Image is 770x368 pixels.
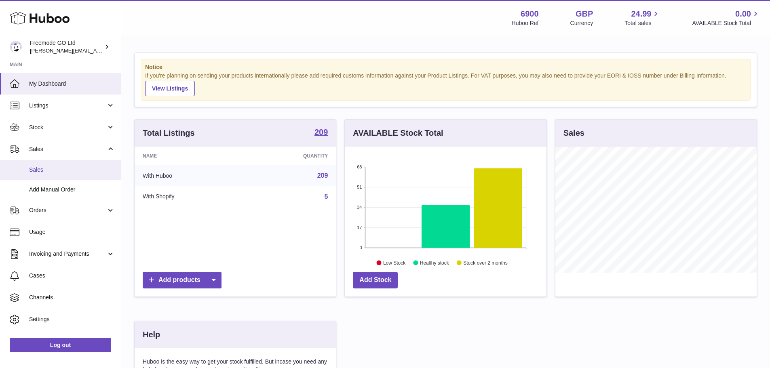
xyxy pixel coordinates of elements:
div: Currency [570,19,593,27]
a: Add Stock [353,272,398,288]
span: Invoicing and Payments [29,250,106,258]
strong: 6900 [521,8,539,19]
span: 0.00 [735,8,751,19]
div: Huboo Ref [512,19,539,27]
span: AVAILABLE Stock Total [692,19,760,27]
text: Low Stock [383,260,406,265]
span: Add Manual Order [29,186,115,193]
span: Cases [29,272,115,280]
div: If you're planning on sending your products internationally please add required customs informati... [145,72,746,96]
img: lenka.smikniarova@gioteck.com [10,41,22,53]
h3: Sales [563,128,584,139]
span: My Dashboard [29,80,115,88]
strong: 209 [314,128,328,136]
a: 24.99 Total sales [624,8,660,27]
a: 209 [314,128,328,138]
h3: AVAILABLE Stock Total [353,128,443,139]
strong: Notice [145,63,746,71]
a: 209 [317,172,328,179]
div: Freemode GO Ltd [30,39,103,55]
text: 17 [357,225,362,230]
td: With Huboo [135,165,243,186]
text: Healthy stock [420,260,449,265]
strong: GBP [576,8,593,19]
h3: Total Listings [143,128,195,139]
span: Total sales [624,19,660,27]
span: Sales [29,145,106,153]
td: With Shopify [135,186,243,207]
a: View Listings [145,81,195,96]
a: Log out [10,338,111,352]
span: Channels [29,294,115,301]
a: 5 [324,193,328,200]
th: Name [135,147,243,165]
text: 51 [357,185,362,189]
a: 0.00 AVAILABLE Stock Total [692,8,760,27]
span: 24.99 [631,8,651,19]
span: Usage [29,228,115,236]
span: Settings [29,315,115,323]
span: [PERSON_NAME][EMAIL_ADDRESS][DOMAIN_NAME] [30,47,162,54]
text: Stock over 2 months [464,260,508,265]
th: Quantity [243,147,336,165]
span: Orders [29,206,106,214]
span: Stock [29,124,106,131]
text: 0 [360,245,362,250]
span: Listings [29,102,106,109]
span: Sales [29,166,115,174]
a: Add products [143,272,222,288]
h3: Help [143,329,160,340]
text: 68 [357,164,362,169]
text: 34 [357,205,362,210]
